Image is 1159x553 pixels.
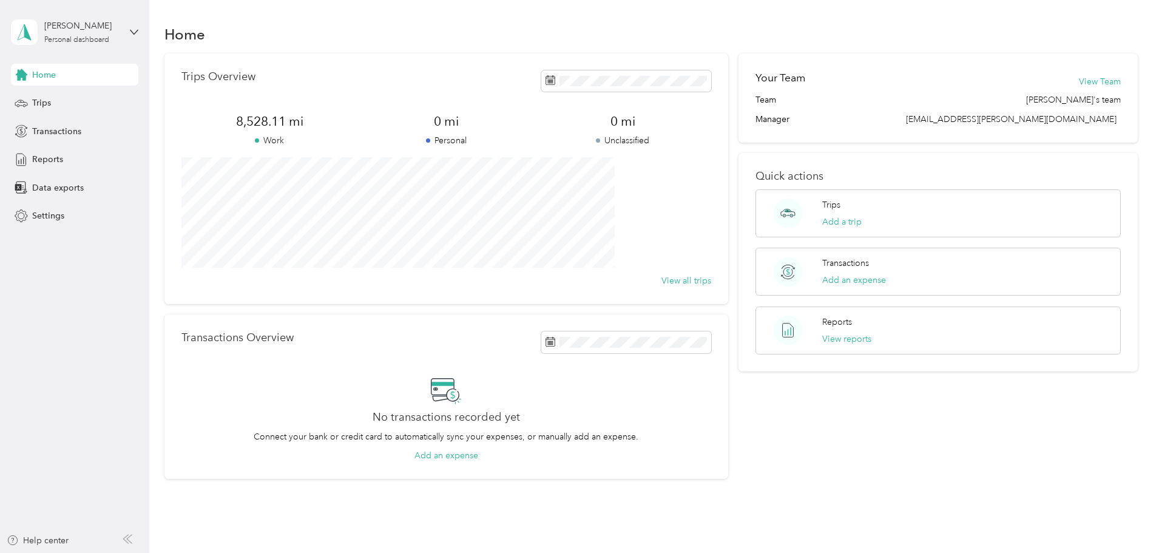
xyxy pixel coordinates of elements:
[32,209,64,222] span: Settings
[822,198,840,211] p: Trips
[32,125,81,138] span: Transactions
[822,333,871,345] button: View reports
[535,134,711,147] p: Unclassified
[755,93,776,106] span: Team
[414,449,478,462] button: Add an expense
[181,70,255,83] p: Trips Overview
[32,97,51,109] span: Trips
[32,69,56,81] span: Home
[164,28,205,41] h1: Home
[181,134,358,147] p: Work
[7,534,69,547] button: Help center
[906,114,1117,124] span: [EMAIL_ADDRESS][PERSON_NAME][DOMAIN_NAME]
[254,430,638,443] p: Connect your bank or credit card to automatically sync your expenses, or manually add an expense.
[822,215,862,228] button: Add a trip
[181,331,294,344] p: Transactions Overview
[535,113,711,130] span: 0 mi
[661,274,711,287] button: View all trips
[358,134,535,147] p: Personal
[32,153,63,166] span: Reports
[358,113,535,130] span: 0 mi
[181,113,358,130] span: 8,528.11 mi
[755,170,1121,183] p: Quick actions
[822,316,852,328] p: Reports
[44,36,109,44] div: Personal dashboard
[373,411,520,424] h2: No transactions recorded yet
[44,19,120,32] div: [PERSON_NAME]
[1091,485,1159,553] iframe: Everlance-gr Chat Button Frame
[822,274,886,287] button: Add an expense
[1079,75,1121,88] button: View Team
[755,70,805,86] h2: Your Team
[755,113,789,126] span: Manager
[822,257,869,270] p: Transactions
[1026,93,1121,106] span: [PERSON_NAME]'s team
[32,182,84,194] span: Data exports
